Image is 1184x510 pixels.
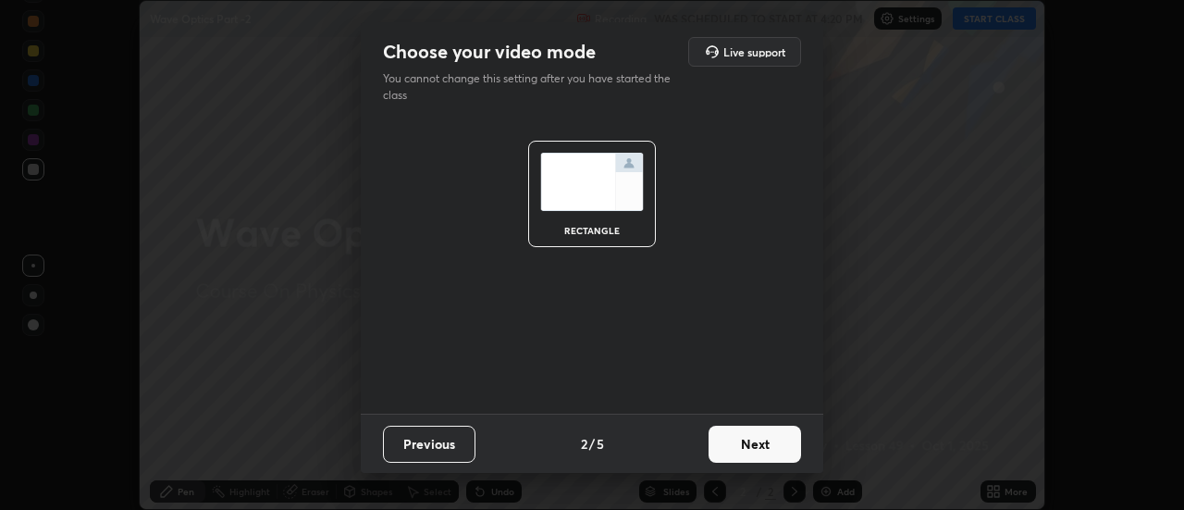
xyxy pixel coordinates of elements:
button: Next [709,426,801,463]
img: normalScreenIcon.ae25ed63.svg [540,153,644,211]
h4: / [589,434,595,454]
h5: Live support [723,46,785,57]
button: Previous [383,426,475,463]
p: You cannot change this setting after you have started the class [383,70,683,104]
div: rectangle [555,226,629,235]
h2: Choose your video mode [383,40,596,64]
h4: 2 [581,434,587,454]
h4: 5 [597,434,604,454]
